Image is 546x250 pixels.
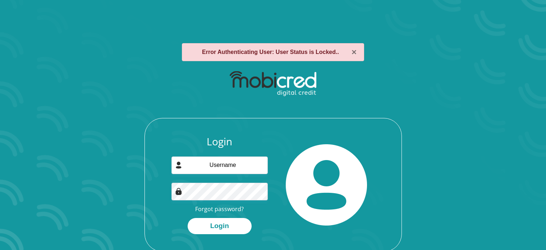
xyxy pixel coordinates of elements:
[171,136,268,148] h3: Login
[188,218,252,234] button: Login
[175,188,182,195] img: Image
[352,48,357,56] button: ×
[202,49,339,55] strong: Error Authenticating User: User Status is Locked..
[230,71,316,96] img: mobicred logo
[171,156,268,174] input: Username
[175,162,182,169] img: user-icon image
[195,205,244,213] a: Forgot password?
